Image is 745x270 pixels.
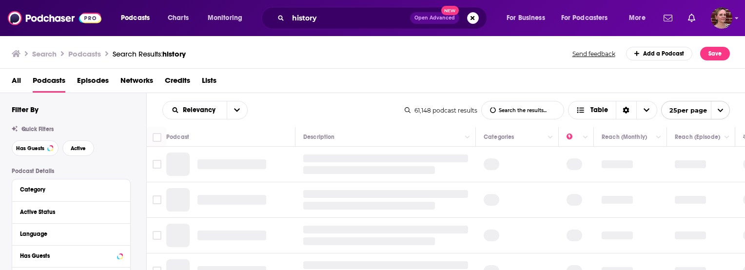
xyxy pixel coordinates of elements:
span: Logged in as katharinemidas [711,7,732,29]
button: Send feedback [569,50,618,58]
span: Toggle select row [153,160,161,169]
a: Networks [120,73,153,93]
div: Has Guests [20,252,114,259]
div: Language [20,231,116,237]
div: Search Results: [113,49,186,58]
button: Column Actions [545,132,556,143]
span: Relevancy [183,107,219,114]
a: Credits [165,73,190,93]
button: open menu [163,107,227,114]
span: Active [71,146,86,151]
button: Category [20,183,122,195]
button: open menu [500,10,557,26]
a: Show notifications dropdown [684,10,699,26]
button: Choose View [568,101,657,119]
button: Active [62,140,94,156]
button: Save [700,47,730,60]
button: open menu [661,101,730,119]
span: Table [590,107,608,114]
span: Charts [168,11,189,25]
div: Reach (Monthly) [602,131,647,143]
div: Active Status [20,209,116,215]
span: More [629,11,646,25]
button: open menu [114,10,162,26]
div: Search podcasts, credits, & more... [271,7,496,29]
div: 61,148 podcast results [405,107,477,114]
button: open menu [227,101,247,119]
input: Search podcasts, credits, & more... [288,10,410,26]
span: Has Guests [16,146,44,151]
span: Quick Filters [21,126,54,133]
div: Podcast [166,131,189,143]
a: Episodes [77,73,109,93]
span: Toggle select row [153,231,161,240]
button: Column Actions [462,132,473,143]
button: Active Status [20,206,122,218]
h2: Filter By [12,105,39,114]
div: Categories [484,131,514,143]
a: Charts [161,10,195,26]
button: Show profile menu [711,7,732,29]
span: 25 per page [662,103,707,118]
span: Monitoring [208,11,242,25]
img: Podchaser - Follow, Share and Rate Podcasts [8,9,101,27]
button: Has Guests [20,250,122,262]
div: Category [20,186,116,193]
div: Reach (Episode) [675,131,720,143]
span: Podcasts [121,11,150,25]
button: open menu [555,10,622,26]
a: Lists [202,73,216,93]
span: New [441,6,459,15]
button: Column Actions [653,132,665,143]
button: open menu [622,10,658,26]
button: Column Actions [580,132,591,143]
div: Power Score [567,131,580,143]
a: Podcasts [33,73,65,93]
span: Open Advanced [414,16,455,20]
div: Description [303,131,334,143]
h2: Choose List sort [162,101,248,119]
button: Column Actions [721,132,733,143]
span: history [162,49,186,58]
a: Search Results:history [113,49,186,58]
span: For Business [507,11,545,25]
button: open menu [201,10,255,26]
a: Add a Podcast [626,47,693,60]
img: User Profile [711,7,732,29]
div: Sort Direction [616,101,636,119]
span: For Podcasters [561,11,608,25]
span: Toggle select row [153,195,161,204]
button: Has Guests [12,140,59,156]
a: Show notifications dropdown [660,10,676,26]
h3: Search [32,49,57,58]
h3: Podcasts [68,49,101,58]
button: Language [20,228,122,240]
button: Open AdvancedNew [410,12,459,24]
a: All [12,73,21,93]
p: Podcast Details [12,168,131,174]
